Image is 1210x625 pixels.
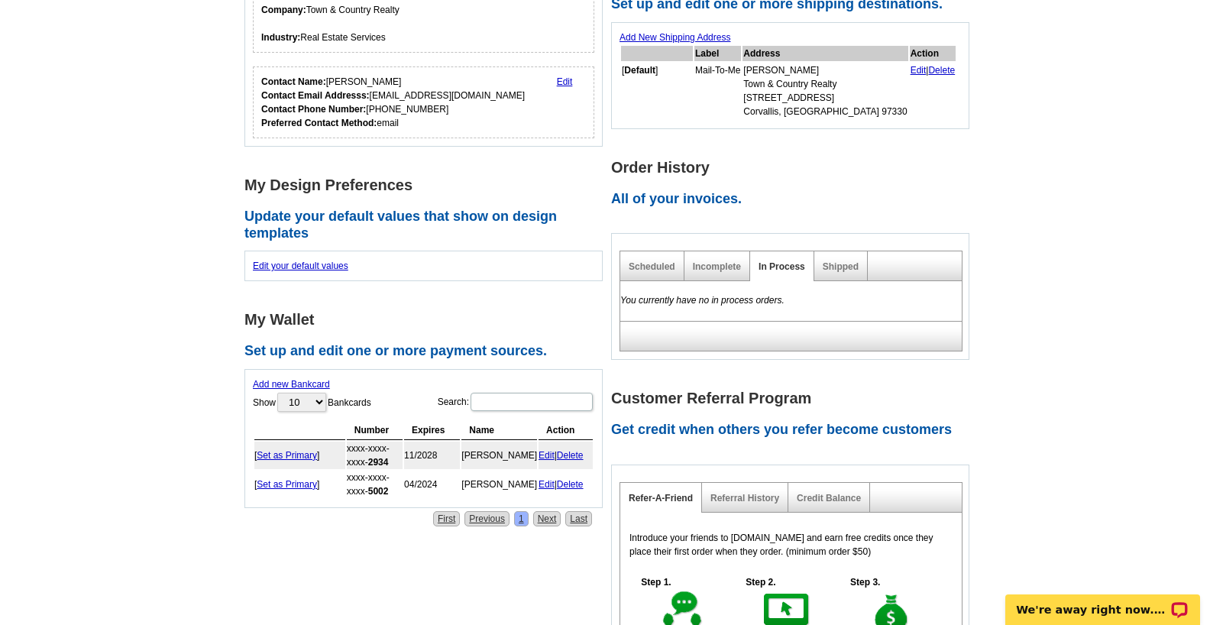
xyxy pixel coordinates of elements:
strong: 5002 [368,486,389,497]
th: Action [910,46,956,61]
td: [PERSON_NAME] [461,471,537,498]
td: xxxx-xxxx-xxxx- [347,442,403,469]
a: Set as Primary [257,450,317,461]
a: Last [565,511,592,526]
strong: Contact Name: [261,76,326,87]
a: Edit [539,479,555,490]
td: Mail-To-Me [694,63,741,119]
td: | [539,471,593,498]
td: | [539,442,593,469]
td: [ ] [254,442,345,469]
h1: My Design Preferences [244,177,611,193]
a: Edit [557,76,573,87]
h2: Set up and edit one or more payment sources. [244,343,611,360]
td: [ ] [254,471,345,498]
a: Referral History [710,493,779,504]
td: xxxx-xxxx-xxxx- [347,471,403,498]
input: Search: [471,393,593,411]
td: | [910,63,956,119]
td: [PERSON_NAME] [461,442,537,469]
a: Add new Bankcard [253,379,330,390]
h2: Update your default values that show on design templates [244,209,611,241]
th: Expires [404,421,460,440]
th: Action [539,421,593,440]
th: Label [694,46,741,61]
td: 04/2024 [404,471,460,498]
a: Delete [557,450,584,461]
h5: Step 3. [843,575,888,589]
h1: Customer Referral Program [611,390,978,406]
a: Edit your default values [253,261,348,271]
h1: My Wallet [244,312,611,328]
a: Delete [928,65,955,76]
h1: Order History [611,160,978,176]
div: Who should we contact regarding order issues? [253,66,594,138]
h2: Get credit when others you refer become customers [611,422,978,439]
h2: All of your invoices. [611,191,978,208]
label: Show Bankcards [253,391,371,413]
strong: Preferred Contact Method: [261,118,377,128]
a: Shipped [823,261,859,272]
a: Edit [539,450,555,461]
a: Incomplete [693,261,741,272]
strong: Company: [261,5,306,15]
div: [PERSON_NAME] [EMAIL_ADDRESS][DOMAIN_NAME] [PHONE_NUMBER] email [261,75,525,130]
select: ShowBankcards [277,393,326,412]
th: Name [461,421,537,440]
strong: 2934 [368,457,389,468]
h5: Step 1. [633,575,679,589]
a: Previous [464,511,510,526]
th: Address [742,46,907,61]
a: Set as Primary [257,479,317,490]
td: [PERSON_NAME] Town & Country Realty [STREET_ADDRESS] Corvallis, [GEOGRAPHIC_DATA] 97330 [742,63,907,119]
strong: Contact Phone Number: [261,104,366,115]
label: Search: [438,391,594,413]
a: Delete [557,479,584,490]
a: Next [533,511,561,526]
iframe: LiveChat chat widget [995,577,1210,625]
em: You currently have no in process orders. [620,295,785,306]
p: Introduce your friends to [DOMAIN_NAME] and earn free credits once they place their first order w... [629,531,953,559]
td: 11/2028 [404,442,460,469]
strong: Industry: [261,32,300,43]
a: Credit Balance [797,493,861,504]
td: [ ] [621,63,693,119]
a: Add New Shipping Address [620,32,730,43]
a: 1 [514,511,529,526]
a: Edit [911,65,927,76]
th: Number [347,421,403,440]
a: Refer-A-Friend [629,493,693,504]
h5: Step 2. [738,575,784,589]
a: First [433,511,460,526]
b: Default [624,65,655,76]
a: Scheduled [629,261,675,272]
a: In Process [759,261,805,272]
strong: Contact Email Addresss: [261,90,370,101]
